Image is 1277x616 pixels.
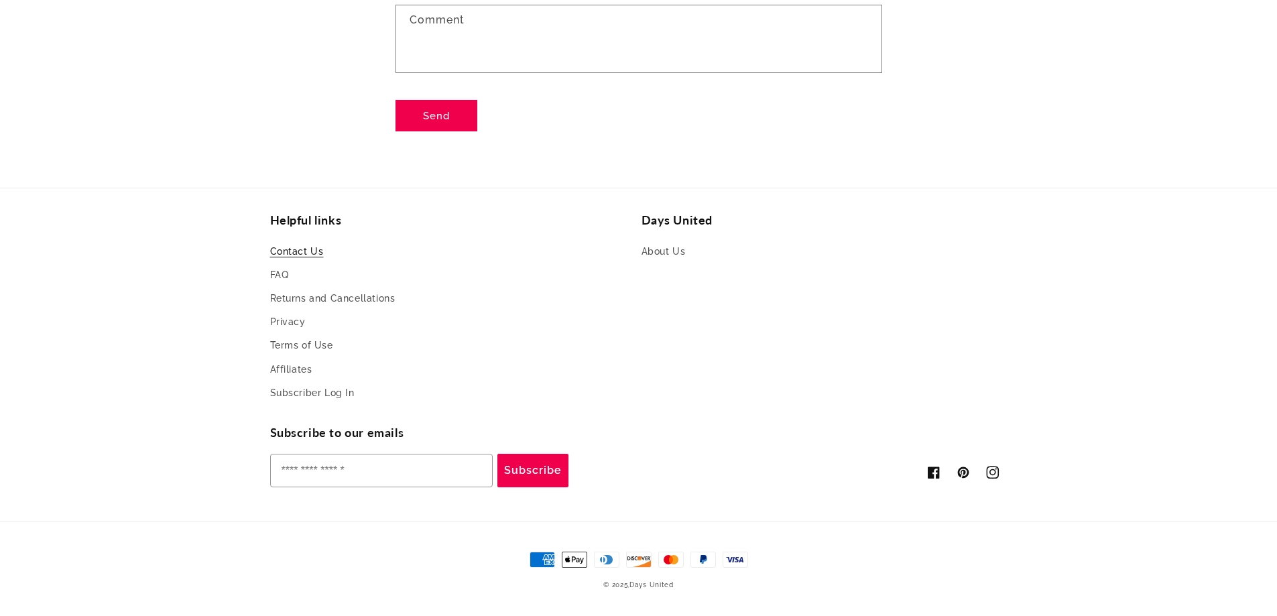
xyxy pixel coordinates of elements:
h2: Helpful links [270,212,636,228]
small: © 2025, [603,581,674,589]
a: Subscriber Log In [270,381,355,405]
h2: Days United [642,212,1008,228]
a: Returns and Cancellations [270,287,396,310]
a: About Us [642,243,686,263]
a: Days United [629,581,674,589]
a: Contact Us [270,243,324,263]
a: Terms of Use [270,334,333,357]
button: Subscribe [497,454,568,487]
h2: Subscribe to our emails [270,425,639,440]
button: Send [396,100,477,131]
a: FAQ [270,263,289,287]
a: Affiliates [270,358,312,381]
input: Enter your email [270,454,493,487]
a: Privacy [270,310,306,334]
